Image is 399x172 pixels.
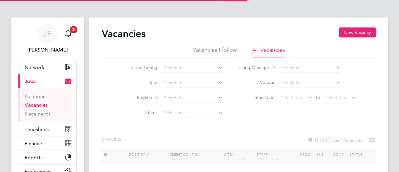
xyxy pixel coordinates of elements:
[25,78,36,84] span: Jobs
[25,102,48,108] a: Vacancies
[314,93,322,101] span: To
[279,64,340,72] input: Search for...
[18,88,76,122] div: Jobs
[339,27,376,37] button: New Vacancy
[25,64,44,70] span: Network
[18,74,76,88] button: Jobs
[18,136,76,150] button: Finance
[62,24,75,44] a: 3
[239,80,275,85] label: Vendor
[25,93,45,99] a: Positions
[43,30,51,38] span: JF
[102,27,146,40] h2: Vacancies
[116,95,152,101] label: Position
[193,46,237,57] li: Vacancies I follow
[18,150,76,164] button: Reports
[18,60,76,74] button: Network
[162,64,223,72] input: Search for...
[25,155,43,160] span: Reports
[122,110,157,115] label: Status
[279,79,340,87] input: Search for...
[122,80,157,85] label: Site
[70,26,77,33] span: 3
[18,122,76,136] button: Timesheets
[325,95,348,101] span: Select date
[121,136,125,142] span: ...
[233,65,269,71] label: Hiring Manager
[18,24,77,54] a: JF[PERSON_NAME]
[162,109,223,117] input: Select one
[25,126,50,132] span: Timesheets
[162,94,223,102] input: Search for...
[25,140,42,146] span: Finance
[239,95,275,100] label: Start Date
[18,46,77,54] span: Jo Flockhart
[252,46,285,57] li: All Vacancies
[162,79,223,87] input: Search for...
[102,136,126,143] div: Showing
[122,65,157,70] label: Client Config
[25,111,50,117] a: Placements
[281,95,304,101] span: Select date
[307,137,362,143] label: Hide Closed Vacancies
